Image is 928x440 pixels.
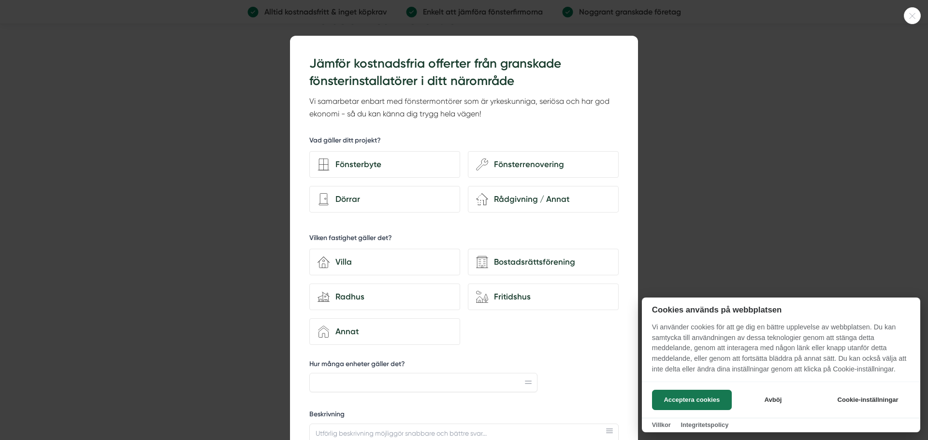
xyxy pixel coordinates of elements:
button: Acceptera cookies [652,390,732,410]
h2: Cookies används på webbplatsen [642,305,920,314]
p: Vi använder cookies för att ge dig en bättre upplevelse av webbplatsen. Du kan samtycka till anvä... [642,322,920,381]
a: Integritetspolicy [681,421,728,428]
h5: Vilken fastighet gäller det? [309,233,392,245]
button: Avböj [735,390,812,410]
h3: Jämför kostnadsfria offerter från granskade fönsterinstallatörer i ditt närområde [309,55,619,90]
label: Beskrivning [309,410,619,422]
p: Vi samarbetar enbart med fönstermontörer som är yrkeskunniga, seriösa och har god ekonomi - så du... [309,95,619,121]
h5: Vad gäller ditt projekt? [309,136,381,148]
button: Cookie-inställningar [826,390,910,410]
a: Villkor [652,421,671,428]
label: Hur många enheter gäller det? [309,359,537,371]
